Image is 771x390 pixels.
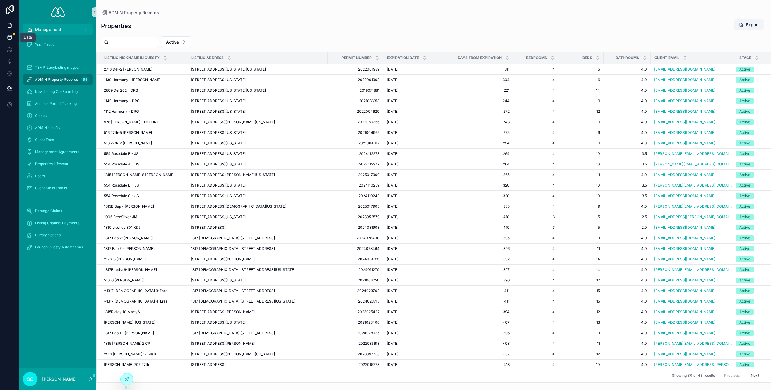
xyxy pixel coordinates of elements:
span: 2025017909 [331,172,379,177]
a: 2022001989 [331,67,379,72]
a: 4.0 [607,130,647,135]
span: 4.0 [607,120,647,124]
span: 243 [445,120,510,124]
a: 320 [445,193,510,198]
a: [DATE] [387,120,437,124]
span: ADMIN - shifts [35,125,60,130]
a: 1130 Harmony - [PERSON_NAME] [104,77,184,82]
span: 978 [PERSON_NAME] - OFFLINE [104,120,159,124]
a: [EMAIL_ADDRESS][DOMAIN_NAME] [654,88,715,93]
a: 4 [517,141,555,146]
a: 4 [517,172,555,177]
a: 4 [517,193,555,198]
span: [DATE] [387,172,398,177]
a: 264 [445,151,510,156]
span: TEMP_LucyListingImages [35,65,79,70]
a: [STREET_ADDRESS][US_STATE][US_STATE] [191,88,324,93]
span: 3.5 [607,183,647,188]
div: Active [739,130,750,135]
span: [STREET_ADDRESS][US_STATE] [191,162,246,167]
span: Active [166,39,179,45]
a: 4.0 [607,99,647,103]
a: [DATE] [387,109,437,114]
a: [EMAIL_ADDRESS][DOMAIN_NAME] [654,67,732,72]
a: 516 27th-5 [PERSON_NAME] [104,130,184,135]
a: 2024110243 [331,193,379,198]
a: [DATE] [387,99,437,103]
a: 2024112278 [331,151,379,156]
a: 320 [445,183,510,188]
a: 4.0 [607,77,647,82]
a: 10 [562,151,600,156]
span: [STREET_ADDRESS][US_STATE] [191,99,246,103]
span: [STREET_ADDRESS][US_STATE] [191,109,246,114]
a: 4.0 [607,109,647,114]
span: 304 [445,77,510,82]
a: [DATE] [387,183,437,188]
div: Active [739,193,750,199]
span: 2021083318 [331,99,379,103]
a: 11 [562,172,600,177]
a: 272 [445,109,510,114]
a: 221 [445,88,510,93]
a: [EMAIL_ADDRESS][DOMAIN_NAME] [654,130,732,135]
img: App logo [51,7,65,17]
a: 9 [562,120,600,124]
a: [EMAIL_ADDRESS][DOMAIN_NAME] [654,109,715,114]
span: [STREET_ADDRESS][US_STATE] [191,141,246,146]
a: TEMP_LucyListingImages [23,62,93,73]
a: 4 [517,151,555,156]
span: 2021004917 [331,141,379,146]
span: 2024112277 [331,162,379,167]
a: [EMAIL_ADDRESS][DOMAIN_NAME] [654,130,715,135]
a: 9 [562,141,600,146]
a: 4 [517,183,555,188]
a: [STREET_ADDRESS][US_STATE] [191,130,324,135]
a: [EMAIL_ADDRESS][DOMAIN_NAME] [654,88,732,93]
div: Active [739,67,750,72]
span: 3.5 [607,151,647,156]
span: 516 27th-5 [PERSON_NAME] [104,130,152,135]
span: 1313B Bap - [PERSON_NAME] [104,204,154,209]
span: 4.0 [607,141,647,146]
a: [DATE] [387,172,437,177]
a: [PERSON_NAME][EMAIL_ADDRESS][DOMAIN_NAME] [654,183,732,188]
a: 2024110259 [331,183,379,188]
a: 1149 Harmony - DRG [104,99,184,103]
a: [EMAIL_ADDRESS][DOMAIN_NAME] [654,193,732,198]
a: 4.0 [607,172,647,177]
span: 554 Rosedale A - JS [104,162,139,167]
a: 3.5 [607,162,647,167]
a: 10 [562,183,600,188]
span: 4 [517,88,555,93]
a: 4 [517,109,555,114]
a: 294 [445,141,510,146]
a: 264 [445,162,510,167]
span: 1112 Harmony - DRG [104,109,139,114]
a: 554 Rosedale B - JS [104,151,184,156]
span: 3.5 [607,193,647,198]
a: [EMAIL_ADDRESS][DOMAIN_NAME] [654,99,732,103]
span: [DATE] [387,99,398,103]
a: [EMAIL_ADDRESS][DOMAIN_NAME] [654,141,732,146]
span: [STREET_ADDRESS][US_STATE][US_STATE] [191,88,266,93]
span: 2716 Del-2 [PERSON_NAME] [104,67,152,72]
a: 2021004965 [331,130,379,135]
span: [STREET_ADDRESS][PERSON_NAME][US_STATE] [191,172,275,177]
a: [STREET_ADDRESS][US_STATE] [191,193,324,198]
a: 12 [562,109,600,114]
a: 6 [562,77,600,82]
a: 4 [517,130,555,135]
span: ADMIN Property Records [108,10,159,16]
a: [PERSON_NAME][EMAIL_ADDRESS][DOMAIN_NAME] [654,162,732,167]
span: 4 [517,67,555,72]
